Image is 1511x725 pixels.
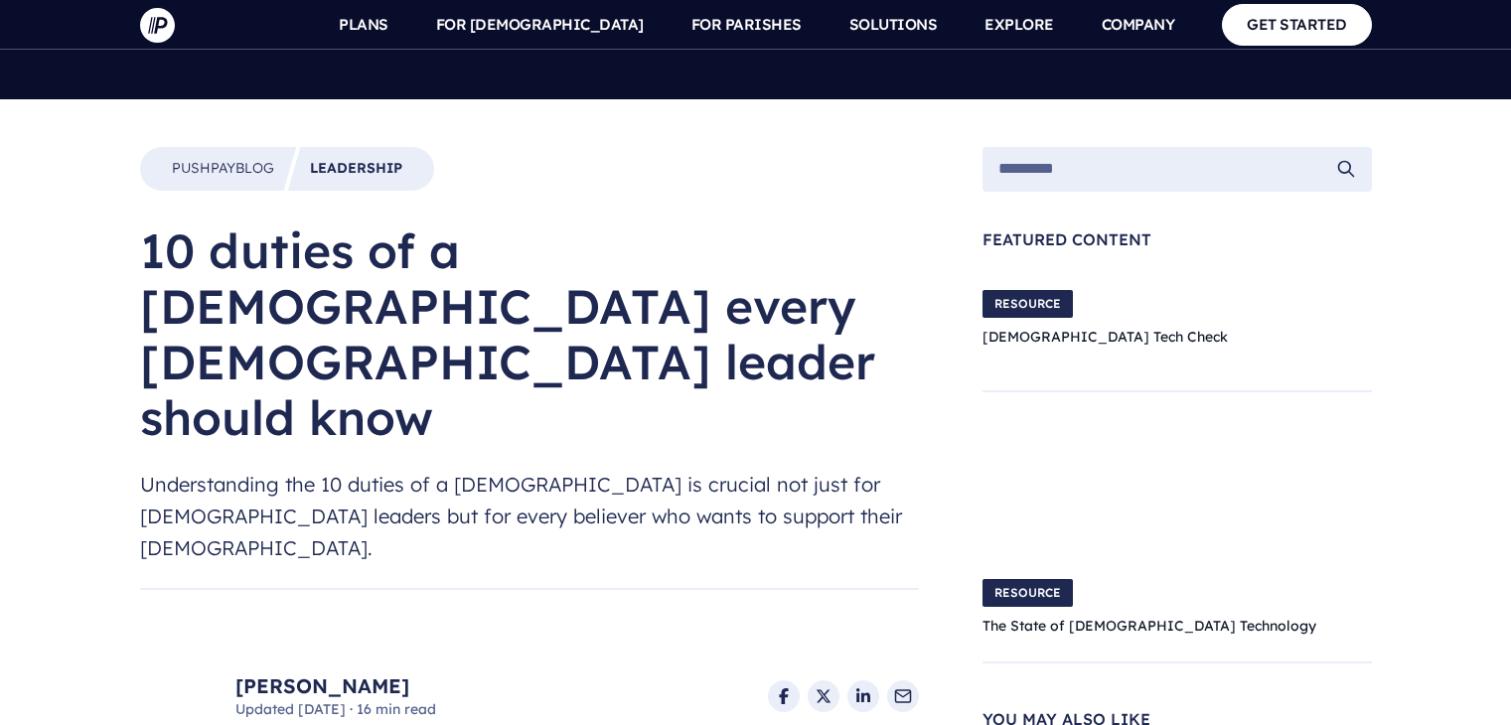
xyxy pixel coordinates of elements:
[172,159,235,177] span: Pushpay
[350,700,353,718] span: ·
[982,231,1372,247] span: Featured Content
[982,617,1316,635] a: The State of [DEMOGRAPHIC_DATA] Technology
[235,672,436,700] a: [PERSON_NAME]
[982,579,1073,607] span: RESOURCE
[235,700,436,720] span: Updated [DATE] 16 min read
[808,680,839,712] a: Share on X
[847,680,879,712] a: Share on LinkedIn
[887,680,919,712] a: Share via Email
[140,222,919,445] h1: 10 duties of a [DEMOGRAPHIC_DATA] every [DEMOGRAPHIC_DATA] leader should know
[1277,271,1372,366] img: Church Tech Check Blog Hero Image
[768,680,800,712] a: Share on Facebook
[310,159,402,179] a: Leadership
[982,328,1228,346] a: [DEMOGRAPHIC_DATA] Tech Check
[1222,4,1372,45] a: GET STARTED
[982,290,1073,318] span: RESOURCE
[140,469,919,564] span: Understanding the 10 duties of a [DEMOGRAPHIC_DATA] is crucial not just for [DEMOGRAPHIC_DATA] le...
[172,159,274,179] a: PushpayBlog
